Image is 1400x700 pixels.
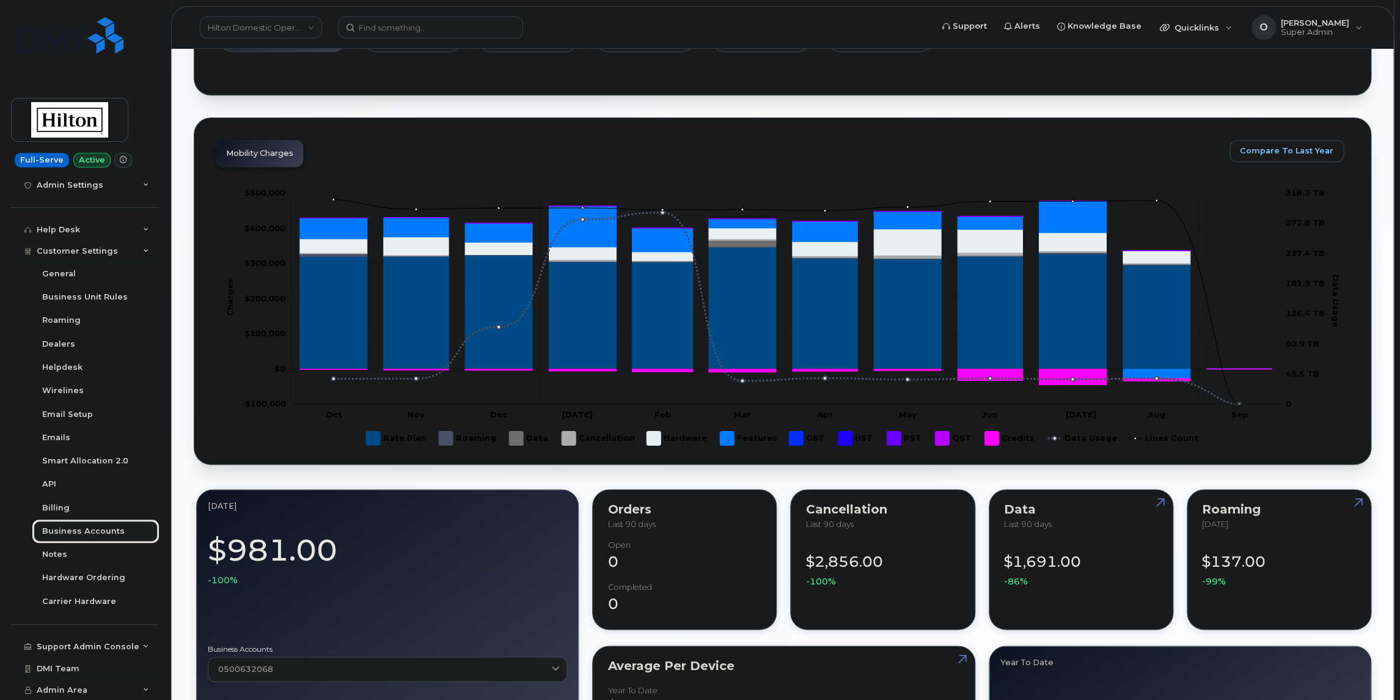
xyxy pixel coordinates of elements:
[1286,278,1325,288] tspan: 181.9 TB
[300,247,1272,369] g: Rate Plan
[1281,18,1349,28] span: [PERSON_NAME]
[789,426,826,450] g: GST
[1049,14,1150,39] a: Knowledge Base
[1202,519,1228,529] span: [DATE]
[274,363,285,373] tspan: $0
[805,504,959,514] div: Cancellation
[244,258,285,268] g: $0
[244,328,285,338] tspan: $100,000
[1175,23,1219,32] span: Quicklinks
[1202,504,1356,514] div: Roaming
[720,426,777,450] g: Features
[200,17,322,39] a: Hilton Domestic Operating Company Inc
[1281,28,1349,37] span: Super Admin
[1004,504,1158,514] div: Data
[1068,20,1142,32] span: Knowledge Base
[607,540,761,572] div: 0
[509,426,549,450] g: Data
[1330,274,1340,327] tspan: Data Usage
[1151,15,1241,40] div: Quicklinks
[208,657,567,682] a: 0500632068
[607,661,959,671] div: Average per Device
[1066,410,1096,419] tspan: [DATE]
[984,426,1035,450] g: Credits
[1231,410,1248,419] tspan: Sep
[366,426,427,450] g: Rate Plan
[562,410,593,419] tspan: [DATE]
[208,574,238,586] span: -100%
[1286,218,1325,227] tspan: 272.8 TB
[1259,20,1268,35] span: O
[1202,540,1356,588] div: $137.00
[1047,426,1117,450] g: Data Usage
[244,223,285,232] g: $0
[1286,308,1325,318] tspan: 136.4 TB
[607,540,630,550] div: Open
[1286,188,1325,197] tspan: 318.3 TB
[805,519,853,529] span: Last 90 days
[562,426,635,450] g: Cancellation
[1000,657,1360,667] div: Year to Date
[1004,540,1158,588] div: $1,691.00
[241,399,286,408] tspan: -$100,000
[1004,519,1052,529] span: Last 90 days
[439,426,497,450] g: Roaming
[887,426,923,450] g: PST
[244,328,285,338] g: $0
[1004,575,1028,588] span: -86%
[1286,338,1319,348] tspan: 90.9 TB
[1286,399,1291,408] tspan: 0
[1347,647,1391,691] iframe: Messenger Launcher
[244,188,285,197] g: $0
[1243,15,1371,40] div: Oleg
[607,686,657,695] div: Year to Date
[490,410,508,419] tspan: Dec
[244,258,285,268] tspan: $300,000
[244,293,285,303] tspan: $200,000
[734,410,750,419] tspan: Mar
[898,410,916,419] tspan: May
[1286,248,1325,257] tspan: 227.4 TB
[607,583,761,614] div: 0
[805,575,835,588] span: -100%
[208,526,567,587] div: $981.00
[1128,426,1199,450] g: Lines Count
[1014,20,1040,32] span: Alerts
[244,223,285,232] tspan: $400,000
[1240,145,1333,157] span: Compare To Last Year
[300,369,1272,385] g: Credits
[325,410,342,419] tspan: Oct
[607,504,761,514] div: Orders
[935,426,972,450] g: QST
[995,14,1049,39] a: Alerts
[218,663,273,675] span: 0500632068
[981,410,997,419] tspan: Jun
[1146,410,1165,419] tspan: Aug
[244,188,285,197] tspan: $500,000
[408,410,425,419] tspan: Nov
[607,519,655,529] span: Last 90 days
[1230,140,1344,162] button: Compare To Last Year
[244,293,285,303] g: $0
[241,399,286,408] g: $0
[1286,368,1319,378] tspan: 45.5 TB
[225,279,235,316] tspan: Charges
[805,540,959,588] div: $2,856.00
[1202,575,1226,588] span: -99%
[607,583,651,592] div: completed
[208,646,567,653] label: Business Accounts
[934,14,995,39] a: Support
[338,17,523,39] input: Find something...
[208,501,567,510] div: September 2025
[838,426,874,450] g: HST
[225,188,1340,450] g: Chart
[816,410,832,419] tspan: Apr
[647,426,708,450] g: Hardware
[366,426,1199,450] g: Legend
[953,20,987,32] span: Support
[654,410,672,419] tspan: Feb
